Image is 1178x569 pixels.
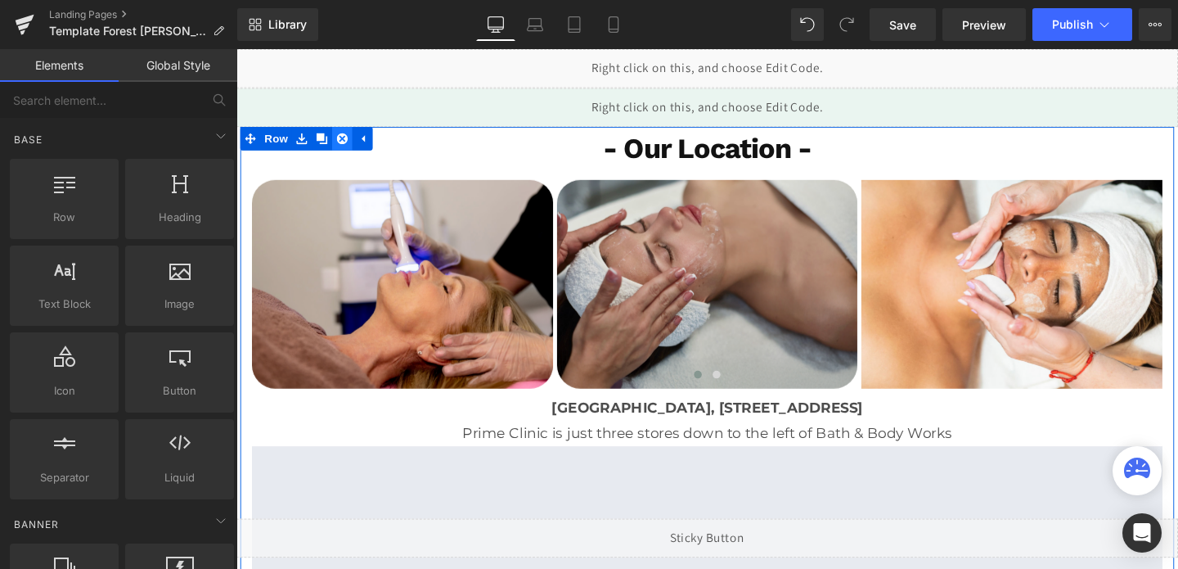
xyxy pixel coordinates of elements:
button: Undo [791,8,824,41]
a: Preview [942,8,1026,41]
span: Preview [962,16,1006,34]
span: Image [130,296,229,313]
a: New Library [237,8,318,41]
span: Row [25,82,58,106]
button: Redo [830,8,863,41]
a: Mobile [594,8,633,41]
a: Landing Pages [49,8,237,21]
a: Save row [58,82,79,106]
span: Heading [130,209,229,226]
a: Expand / Collapse [122,82,143,106]
b: [GEOGRAPHIC_DATA], [STREET_ADDRESS] [331,368,659,386]
span: Publish [1052,18,1093,31]
span: Save [889,16,916,34]
span: Row [15,209,114,226]
span: Base [12,132,44,147]
span: Text Block [15,296,114,313]
div: Open Intercom Messenger [1122,513,1162,553]
a: Remove Row [101,82,122,106]
span: Button [130,382,229,400]
a: Clone Row [79,82,101,106]
span: Template Forest [PERSON_NAME] [49,25,206,38]
a: Global Style [119,49,237,82]
span: Separator [15,469,114,486]
span: Liquid [130,469,229,486]
p: Prime Clinic is just three stores down to the left of Bath & Body Works [16,391,973,417]
button: Publish [1032,8,1132,41]
a: Tablet [555,8,594,41]
button: More [1139,8,1171,41]
a: Laptop [515,8,555,41]
span: Icon [15,382,114,400]
strong: - Our Location - [385,88,605,122]
span: Library [268,17,307,32]
span: Banner [12,517,61,532]
a: Desktop [476,8,515,41]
